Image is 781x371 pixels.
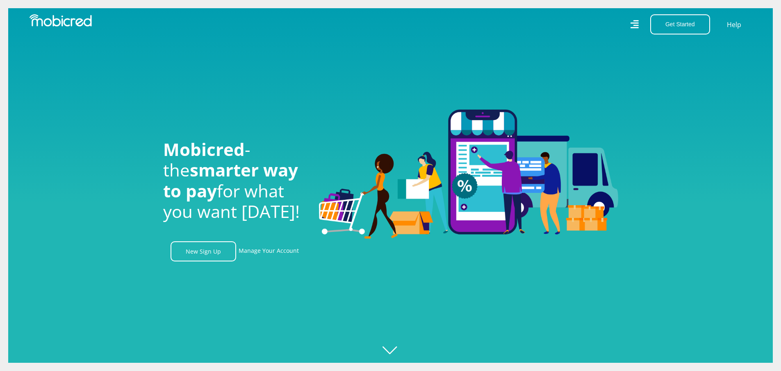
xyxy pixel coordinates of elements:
[163,139,307,222] h1: - the for what you want [DATE]!
[726,19,742,30] a: Help
[239,241,299,261] a: Manage Your Account
[319,110,618,239] img: Welcome to Mobicred
[30,14,92,27] img: Mobicred
[171,241,236,261] a: New Sign Up
[163,158,298,202] span: smarter way to pay
[650,14,710,34] button: Get Started
[163,137,245,161] span: Mobicred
